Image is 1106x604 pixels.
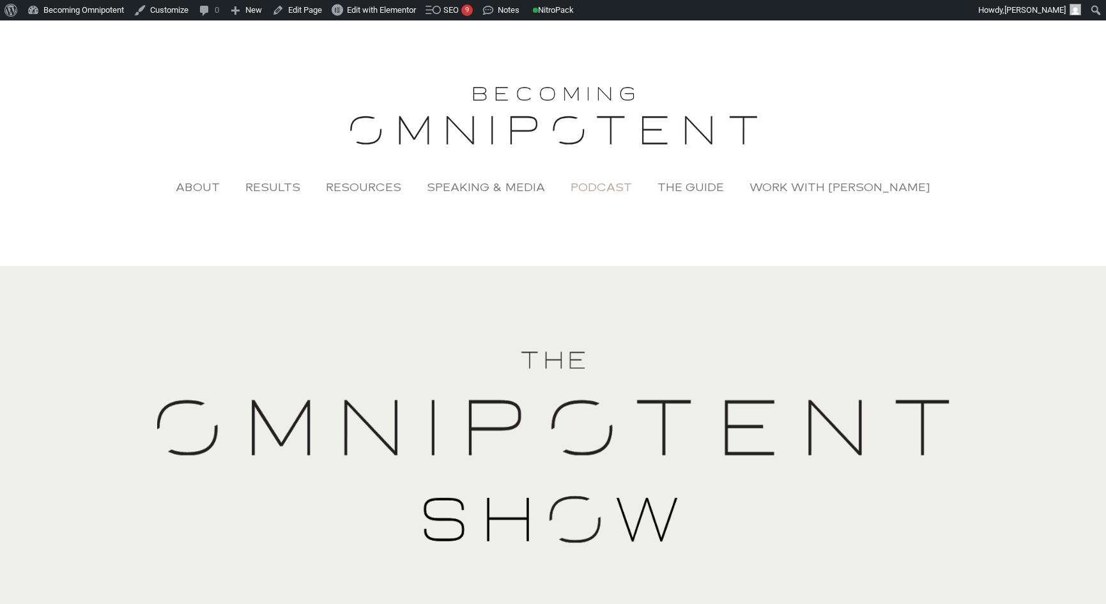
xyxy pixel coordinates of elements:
[645,173,737,202] a: The Guide
[461,4,473,16] div: 9
[313,173,414,202] a: Resources
[558,173,645,202] a: Podcast
[737,173,943,202] a: Work with [PERSON_NAME]
[1004,5,1066,15] span: [PERSON_NAME]
[157,343,949,549] img: The Omnipotent Show logo
[13,173,1093,202] nav: Menu
[347,5,416,15] span: Edit with Elementor
[414,173,558,202] a: Speaking & Media
[233,173,313,202] a: Results
[163,173,233,202] a: About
